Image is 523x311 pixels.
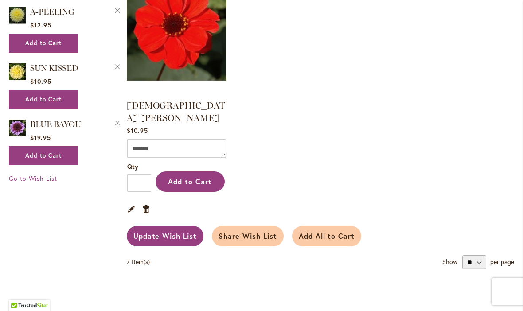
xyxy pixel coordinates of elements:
[127,226,204,246] button: Update Wish List
[212,226,284,246] button: Share Wish List
[490,257,514,266] span: per page
[9,62,26,83] a: SUN KISSED
[30,63,78,73] a: SUN KISSED
[156,171,225,192] button: Add to Cart
[9,118,26,138] img: BLUE BAYOU
[168,177,212,186] span: Add to Cart
[127,162,138,171] span: Qty
[219,231,277,241] span: Share Wish List
[133,231,197,241] span: Update Wish List
[25,152,62,159] span: Add to Cart
[127,257,150,266] span: 7 Item(s)
[9,146,78,165] button: Add to Cart
[9,62,26,82] img: SUN KISSED
[30,120,81,129] a: BLUE BAYOU
[30,7,74,17] a: A-PEELING
[7,280,31,304] iframe: Launch Accessibility Center
[299,231,355,241] span: Add All to Cart
[9,5,26,27] a: A-Peeling
[30,133,51,142] span: $19.95
[30,21,51,29] span: $12.95
[292,226,362,246] button: Add All to Cart
[9,90,78,109] button: Add to Cart
[127,100,225,123] a: [DEMOGRAPHIC_DATA] [PERSON_NAME]
[25,39,62,47] span: Add to Cart
[9,5,26,25] img: A-Peeling
[9,174,57,183] a: Go to Wish List
[9,118,26,140] a: BLUE BAYOU
[127,126,148,135] span: $10.95
[30,77,51,86] span: $10.95
[442,257,457,266] strong: Show
[9,34,78,53] button: Add to Cart
[25,96,62,103] span: Add to Cart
